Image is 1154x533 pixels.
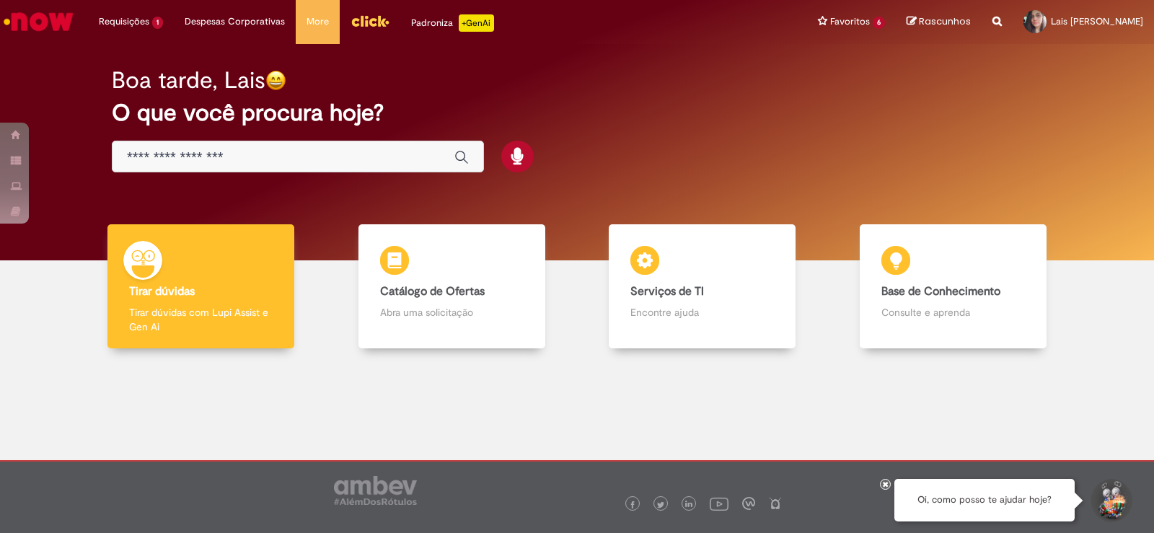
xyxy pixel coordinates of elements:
[99,14,149,29] span: Requisições
[629,501,636,508] img: logo_footer_facebook.png
[459,14,494,32] p: +GenAi
[76,224,327,349] a: Tirar dúvidas Tirar dúvidas com Lupi Assist e Gen Ai
[685,501,692,509] img: logo_footer_linkedin.png
[112,68,265,93] h2: Boa tarde, Lais
[411,14,494,32] div: Padroniza
[830,14,870,29] span: Favoritos
[769,497,782,510] img: logo_footer_naosei.png
[577,224,828,349] a: Serviços de TI Encontre ajuda
[630,284,704,299] b: Serviços de TI
[351,10,389,32] img: click_logo_yellow_360x200.png
[185,14,285,29] span: Despesas Corporativas
[1,7,76,36] img: ServiceNow
[710,494,728,513] img: logo_footer_youtube.png
[334,476,417,505] img: logo_footer_ambev_rotulo_gray.png
[881,305,1025,320] p: Consulte e aprenda
[1051,15,1143,27] span: Lais [PERSON_NAME]
[873,17,885,29] span: 6
[907,15,971,29] a: Rascunhos
[894,479,1075,521] div: Oi, como posso te ajudar hoje?
[380,305,524,320] p: Abra uma solicitação
[307,14,329,29] span: More
[265,70,286,91] img: happy-face.png
[152,17,163,29] span: 1
[881,284,1000,299] b: Base de Conhecimento
[919,14,971,28] span: Rascunhos
[129,305,273,334] p: Tirar dúvidas com Lupi Assist e Gen Ai
[630,305,774,320] p: Encontre ajuda
[327,224,578,349] a: Catálogo de Ofertas Abra uma solicitação
[657,501,664,508] img: logo_footer_twitter.png
[112,100,1042,125] h2: O que você procura hoje?
[129,284,195,299] b: Tirar dúvidas
[742,497,755,510] img: logo_footer_workplace.png
[380,284,485,299] b: Catálogo de Ofertas
[1089,479,1132,522] button: Iniciar Conversa de Suporte
[828,224,1079,349] a: Base de Conhecimento Consulte e aprenda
